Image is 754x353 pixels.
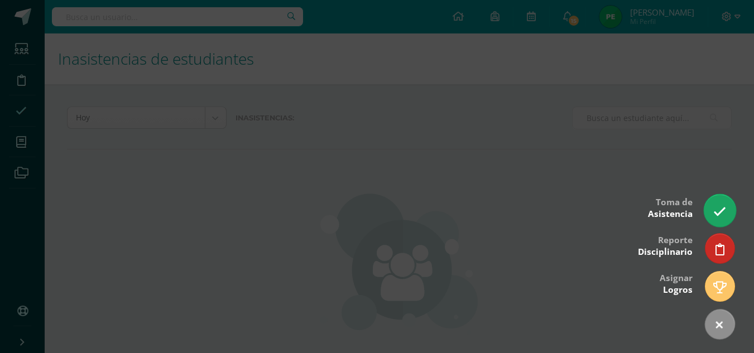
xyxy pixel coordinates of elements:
div: Reporte [638,227,693,263]
div: Toma de [648,189,693,225]
div: Asignar [660,265,693,301]
span: Logros [663,284,693,296]
span: Asistencia [648,208,693,220]
span: Disciplinario [638,246,693,258]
